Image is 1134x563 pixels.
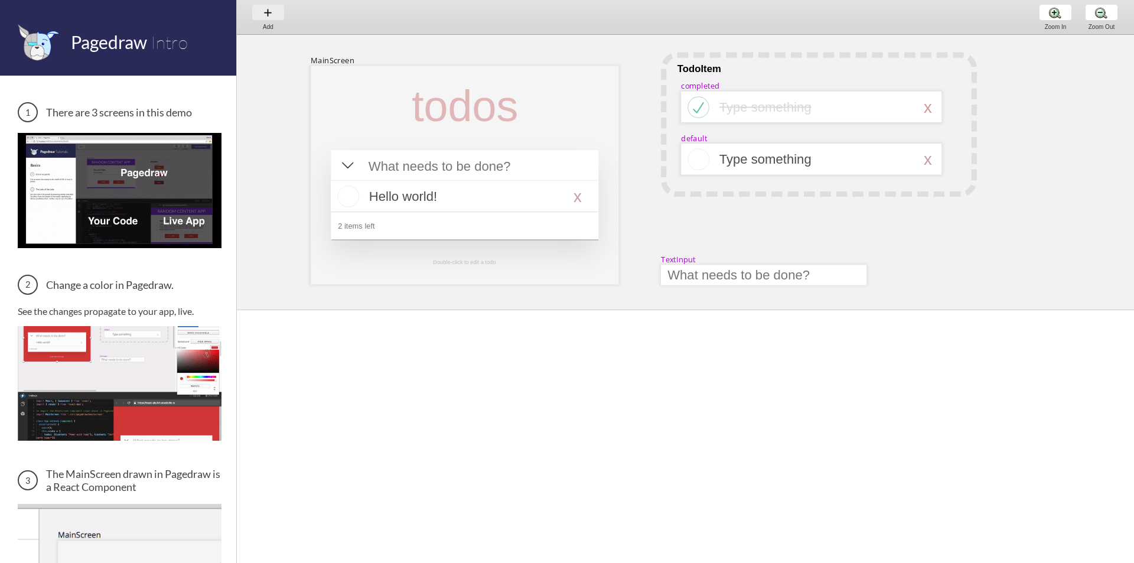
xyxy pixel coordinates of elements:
img: zoom-plus.png [1049,6,1061,19]
div: completed [681,80,719,90]
div: default [681,133,707,143]
img: Change a color in Pagedraw [18,326,221,441]
span: Intro [151,31,188,53]
span: Pagedraw [71,31,147,53]
img: 3 screens [18,133,221,248]
div: x [924,150,932,168]
p: See the changes propagate to your app, live. [18,305,221,317]
div: Zoom Out [1079,24,1124,30]
div: MainScreen [311,55,354,65]
h3: There are 3 screens in this demo [18,102,221,122]
div: x [924,98,932,116]
div: Zoom In [1033,24,1078,30]
img: baseline-add-24px.svg [262,6,274,19]
h3: The MainScreen drawn in Pagedraw is a React Component [18,467,221,493]
div: Add [246,24,291,30]
img: favicon.png [18,24,59,61]
h3: Change a color in Pagedraw. [18,275,221,295]
img: zoom-minus.png [1095,6,1107,19]
div: TextInput [661,254,696,264]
